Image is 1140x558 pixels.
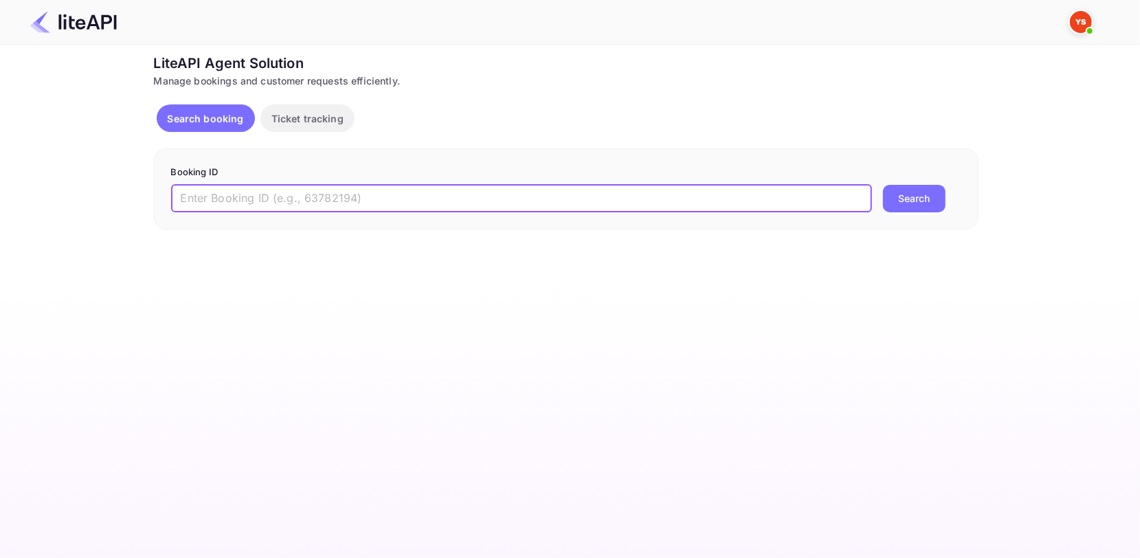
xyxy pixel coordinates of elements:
p: Booking ID [171,166,961,179]
div: Manage bookings and customer requests efficiently. [154,74,979,88]
button: Search [883,185,946,212]
p: Search booking [168,111,244,126]
p: Ticket tracking [271,111,344,126]
img: Yandex Support [1070,11,1092,33]
div: LiteAPI Agent Solution [154,53,979,74]
input: Enter Booking ID (e.g., 63782194) [171,185,872,212]
img: LiteAPI Logo [30,11,117,33]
